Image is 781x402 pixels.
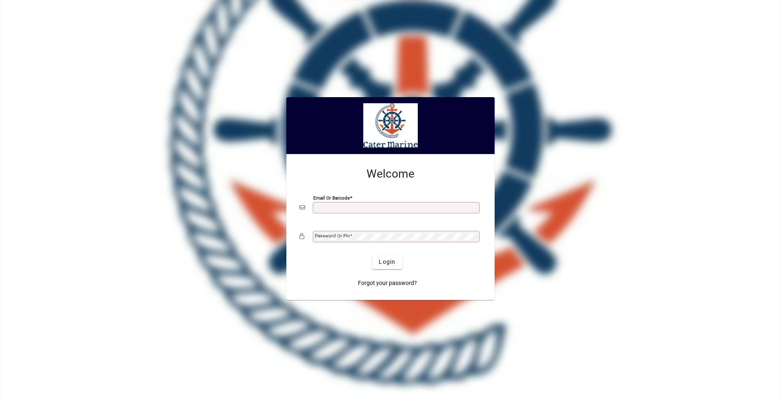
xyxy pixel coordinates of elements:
[372,254,402,269] button: Login
[315,233,350,239] mat-label: Password or Pin
[358,279,417,287] span: Forgot your password?
[299,167,482,181] h2: Welcome
[379,258,395,266] span: Login
[355,276,420,290] a: Forgot your password?
[313,195,350,201] mat-label: Email or Barcode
